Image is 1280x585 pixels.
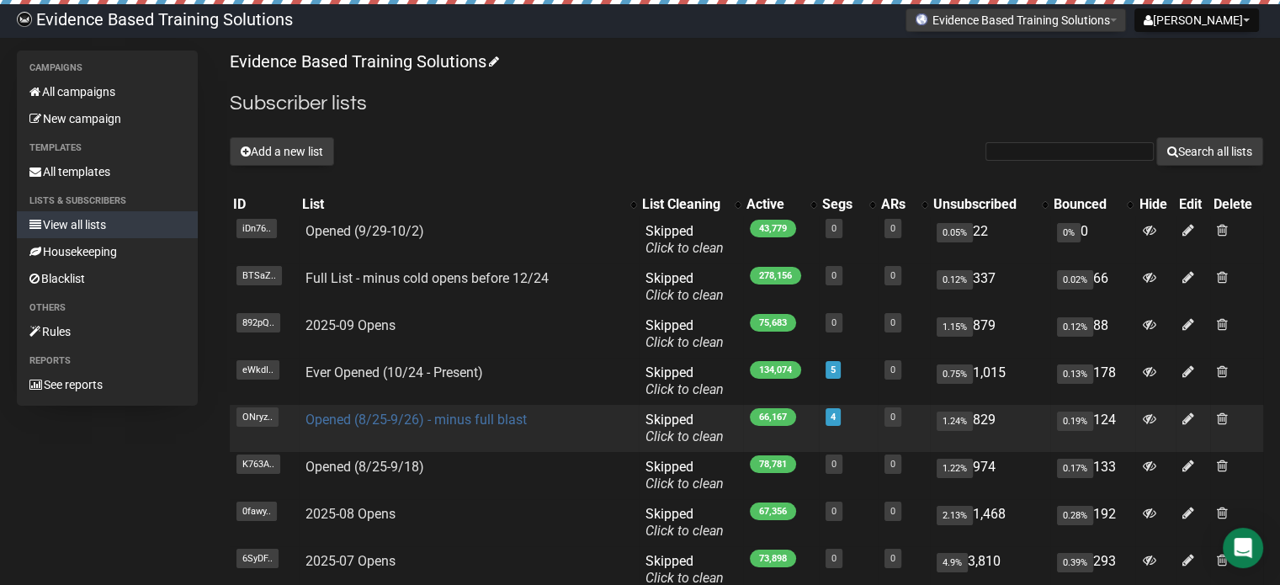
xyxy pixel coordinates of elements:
[230,137,334,166] button: Add a new list
[937,553,968,572] span: 4.9%
[1057,506,1093,525] span: 0.28%
[1050,263,1135,311] td: 66
[750,503,796,520] span: 67,356
[750,408,796,426] span: 66,167
[890,412,895,423] a: 0
[1057,223,1081,242] span: 0%
[230,88,1263,119] h2: Subscriber lists
[17,371,198,398] a: See reports
[17,238,198,265] a: Housekeeping
[750,267,801,285] span: 278,156
[937,506,973,525] span: 2.13%
[819,193,878,216] th: Segs: No sort applied, activate to apply an ascending sort
[750,220,796,237] span: 43,779
[236,455,280,474] span: K763A..
[1139,196,1172,213] div: Hide
[1176,193,1210,216] th: Edit: No sort applied, sorting is disabled
[645,240,724,256] a: Click to clean
[750,550,796,567] span: 73,898
[831,553,837,564] a: 0
[937,412,973,431] span: 1.24%
[930,216,1050,263] td: 22
[17,105,198,132] a: New campaign
[305,553,396,569] a: 2025-07 Opens
[17,158,198,185] a: All templates
[645,523,724,539] a: Click to clean
[1057,317,1093,337] span: 0.12%
[645,287,724,303] a: Click to clean
[1050,499,1135,546] td: 192
[17,191,198,211] li: Lists & subscribers
[17,211,198,238] a: View all lists
[937,459,973,478] span: 1.22%
[831,459,837,470] a: 0
[930,311,1050,358] td: 879
[233,196,295,213] div: ID
[831,317,837,328] a: 0
[890,364,895,375] a: 0
[236,549,279,568] span: 6SyDF..
[930,193,1050,216] th: Unsubscribed: No sort applied, activate to apply an ascending sort
[930,263,1050,311] td: 337
[906,8,1126,32] button: Evidence Based Training Solutions
[915,13,928,26] img: favicons
[1057,553,1093,572] span: 0.39%
[831,506,837,517] a: 0
[236,360,279,380] span: eWkdI..
[890,270,895,281] a: 0
[236,313,280,332] span: 892pQ..
[831,270,837,281] a: 0
[645,428,724,444] a: Click to clean
[305,459,424,475] a: Opened (8/25-9/18)
[831,364,836,375] a: 5
[878,193,930,216] th: ARs: No sort applied, activate to apply an ascending sort
[230,51,497,72] a: Evidence Based Training Solutions
[1057,364,1093,384] span: 0.13%
[1050,216,1135,263] td: 0
[750,455,796,473] span: 78,781
[930,358,1050,405] td: 1,015
[1050,311,1135,358] td: 88
[302,196,622,213] div: List
[890,459,895,470] a: 0
[881,196,913,213] div: ARs
[639,193,743,216] th: List Cleaning: No sort applied, activate to apply an ascending sort
[1156,137,1263,166] button: Search all lists
[831,223,837,234] a: 0
[750,314,796,332] span: 75,683
[930,499,1050,546] td: 1,468
[17,265,198,292] a: Blacklist
[822,196,861,213] div: Segs
[17,318,198,345] a: Rules
[743,193,819,216] th: Active: No sort applied, activate to apply an ascending sort
[645,317,724,350] span: Skipped
[642,196,726,213] div: List Cleaning
[1223,528,1263,568] div: Open Intercom Messenger
[1135,193,1176,216] th: Hide: No sort applied, sorting is disabled
[305,270,549,286] a: Full List - minus cold opens before 12/24
[17,138,198,158] li: Templates
[305,364,483,380] a: Ever Opened (10/24 - Present)
[1214,196,1260,213] div: Delete
[299,193,639,216] th: List: No sort applied, activate to apply an ascending sort
[890,317,895,328] a: 0
[937,223,973,242] span: 0.05%
[1210,193,1263,216] th: Delete: No sort applied, sorting is disabled
[1057,412,1093,431] span: 0.19%
[645,476,724,492] a: Click to clean
[890,553,895,564] a: 0
[937,270,973,290] span: 0.12%
[937,364,973,384] span: 0.75%
[17,78,198,105] a: All campaigns
[305,223,424,239] a: Opened (9/29-10/2)
[750,361,801,379] span: 134,074
[17,298,198,318] li: Others
[305,506,396,522] a: 2025-08 Opens
[831,412,836,423] a: 4
[236,502,277,521] span: 0fawy..
[890,506,895,517] a: 0
[746,196,802,213] div: Active
[1134,8,1259,32] button: [PERSON_NAME]
[930,405,1050,452] td: 829
[1057,459,1093,478] span: 0.17%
